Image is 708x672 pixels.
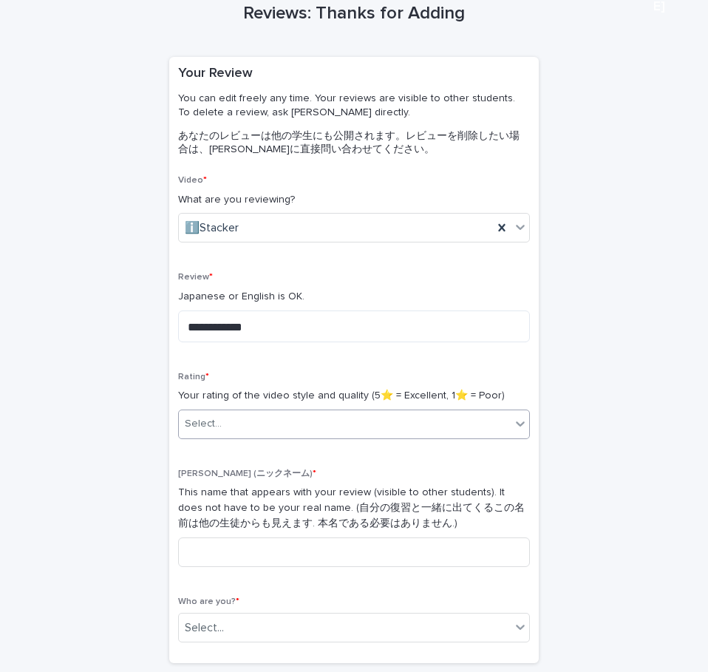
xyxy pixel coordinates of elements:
span: Rating [178,373,209,381]
p: You can edit freely any time. Your reviews are visible to other students. To delete a review, ask... [178,92,524,118]
p: This name that appears with your review (visible to other students). It does not have to be your ... [178,485,530,531]
p: あなたのレビューは他の学生にも公開されます。レビューを削除したい場合は、[PERSON_NAME]に直接問い合わせてください。 [178,129,524,156]
span: ℹ️Stacker [185,220,239,236]
h1: Reviews: Thanks for Adding [169,3,539,24]
span: [PERSON_NAME] (ニックネーム) [178,469,316,478]
p: Japanese or English is OK. [178,289,530,305]
span: Who are you? [178,597,239,606]
div: Select... [185,416,222,432]
span: Video [178,176,207,185]
p: Your rating of the video style and quality (5⭐️ = Excellent, 1⭐️ = Poor) [178,388,530,404]
div: Select... [185,620,224,636]
h2: Your Review [178,66,253,82]
p: What are you reviewing? [178,192,530,208]
span: Review [178,273,213,282]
